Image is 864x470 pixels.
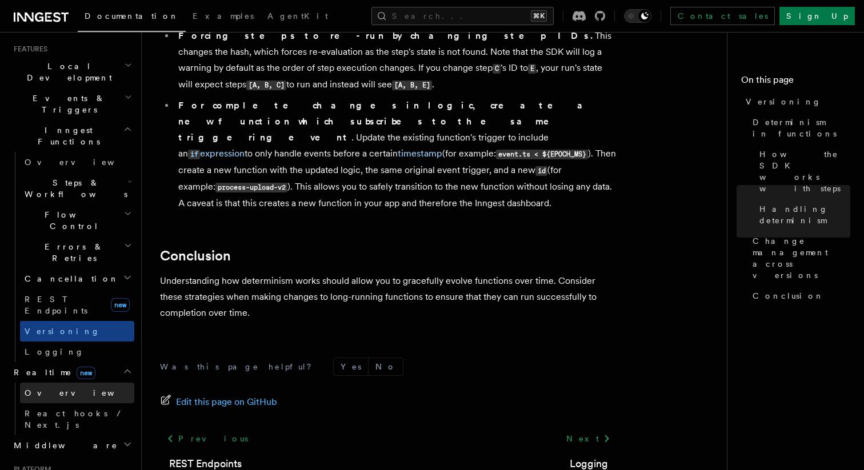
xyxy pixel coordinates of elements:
[759,148,850,194] span: How the SDK works with steps
[9,56,134,88] button: Local Development
[493,64,501,74] code: C
[748,112,850,144] a: Determinism in functions
[25,388,142,397] span: Overview
[215,183,287,192] code: process-upload-v2
[186,3,261,31] a: Examples
[334,358,368,375] button: Yes
[755,199,850,231] a: Handling determinism
[20,273,119,284] span: Cancellation
[779,7,855,25] a: Sign Up
[246,81,286,90] code: [A, B, C]
[261,3,335,31] a: AgentKit
[9,120,134,152] button: Inngest Functions
[267,11,328,21] span: AgentKit
[535,166,547,176] code: id
[20,241,124,264] span: Errors & Retries
[748,231,850,286] a: Change management across versions
[20,342,134,362] a: Logging
[77,367,95,379] span: new
[398,148,442,159] a: timestamp
[748,286,850,306] a: Conclusion
[9,93,125,115] span: Events & Triggers
[753,117,850,139] span: Determinism in functions
[369,358,403,375] button: No
[9,88,134,120] button: Events & Triggers
[20,236,134,268] button: Errors & Retries
[9,440,118,451] span: Middleware
[9,45,47,54] span: Features
[20,177,127,200] span: Steps & Workflows
[9,367,95,378] span: Realtime
[755,144,850,199] a: How the SDK works with steps
[20,152,134,172] a: Overview
[392,81,432,90] code: [A, B, E]
[188,148,245,159] a: ifexpression
[160,361,319,372] p: Was this page helpful?
[178,100,596,143] strong: For complete changes in logic, create a new function which subscribes to the same triggering event
[496,150,588,159] code: event.ts < ${EPOCH_MS}
[20,209,124,232] span: Flow Control
[741,91,850,112] a: Versioning
[559,428,617,449] a: Next
[85,11,179,21] span: Documentation
[746,96,821,107] span: Versioning
[160,428,254,449] a: Previous
[20,289,134,321] a: REST Endpointsnew
[25,347,84,356] span: Logging
[20,383,134,403] a: Overview
[741,73,850,91] h4: On this page
[175,28,617,93] li: This changes the hash, which forces re-evaluation as the step's state is not found. Note that the...
[9,435,134,456] button: Middleware
[759,203,850,226] span: Handling determinism
[9,61,125,83] span: Local Development
[25,158,142,167] span: Overview
[670,7,775,25] a: Contact sales
[188,150,200,159] code: if
[371,7,554,25] button: Search...⌘K
[25,409,126,429] span: React hooks / Next.js
[528,64,536,74] code: E
[20,268,134,289] button: Cancellation
[9,362,134,383] button: Realtimenew
[753,235,850,281] span: Change management across versions
[9,152,134,362] div: Inngest Functions
[624,9,651,23] button: Toggle dark mode
[20,403,134,435] a: React hooks / Next.js
[25,295,87,315] span: REST Endpoints
[78,3,186,32] a: Documentation
[9,124,123,147] span: Inngest Functions
[175,98,617,211] li: . Update the existing function's trigger to include an to only handle events before a certain (fo...
[20,321,134,342] a: Versioning
[160,248,231,264] a: Conclusion
[111,298,130,312] span: new
[160,273,617,321] p: Understanding how determinism works should allow you to gracefully evolve functions over time. Co...
[753,290,824,302] span: Conclusion
[176,394,277,410] span: Edit this page on GitHub
[25,327,100,336] span: Versioning
[193,11,254,21] span: Examples
[20,204,134,236] button: Flow Control
[9,383,134,435] div: Realtimenew
[160,394,277,410] a: Edit this page on GitHub
[178,30,595,41] strong: Forcing steps to re-run by changing step IDs.
[531,10,547,22] kbd: ⌘K
[20,172,134,204] button: Steps & Workflows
